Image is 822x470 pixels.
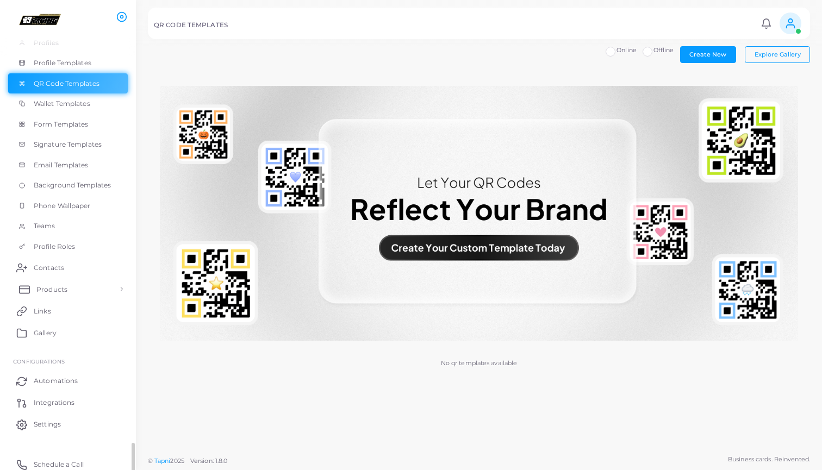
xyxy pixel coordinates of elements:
[34,160,89,170] span: Email Templates
[34,263,64,273] span: Contacts
[34,38,59,48] span: Profiles
[34,79,99,89] span: QR Code Templates
[616,46,637,54] span: Online
[8,134,128,155] a: Signature Templates
[8,278,128,300] a: Products
[8,413,128,435] a: Settings
[8,93,128,114] a: Wallet Templates
[745,46,810,62] button: Explore Gallery
[8,370,128,392] a: Automations
[755,51,801,58] span: Explore Gallery
[13,358,65,365] span: Configurations
[10,10,70,30] img: logo
[8,155,128,176] a: Email Templates
[34,460,84,469] span: Schedule a Call
[34,328,57,338] span: Gallery
[680,46,736,62] button: Create New
[36,285,67,294] span: Products
[34,419,61,429] span: Settings
[689,51,726,58] span: Create New
[8,322,128,343] a: Gallery
[8,196,128,216] a: Phone Wallpaper
[728,455,810,464] span: Business cards. Reinvented.
[34,306,51,316] span: Links
[148,456,227,466] span: ©
[441,359,518,368] p: No qr templates available
[34,201,91,211] span: Phone Wallpaper
[8,256,128,278] a: Contacts
[8,236,128,257] a: Profile Roles
[154,21,228,29] h5: QR CODE TEMPLATES
[8,33,128,53] a: Profiles
[34,221,55,231] span: Teams
[170,456,184,466] span: 2025
[8,216,128,236] a: Teams
[34,120,89,129] span: Form Templates
[8,114,128,135] a: Form Templates
[34,140,102,149] span: Signature Templates
[8,300,128,322] a: Links
[34,99,90,109] span: Wallet Templates
[8,73,128,94] a: QR Code Templates
[653,46,674,54] span: Offline
[8,53,128,73] a: Profile Templates
[34,180,111,190] span: Background Templates
[34,242,75,252] span: Profile Roles
[8,175,128,196] a: Background Templates
[34,376,78,386] span: Automations
[160,86,798,341] img: No qr templates
[34,58,91,68] span: Profile Templates
[34,398,74,408] span: Integrations
[154,457,171,465] a: Tapni
[190,457,228,465] span: Version: 1.8.0
[8,392,128,413] a: Integrations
